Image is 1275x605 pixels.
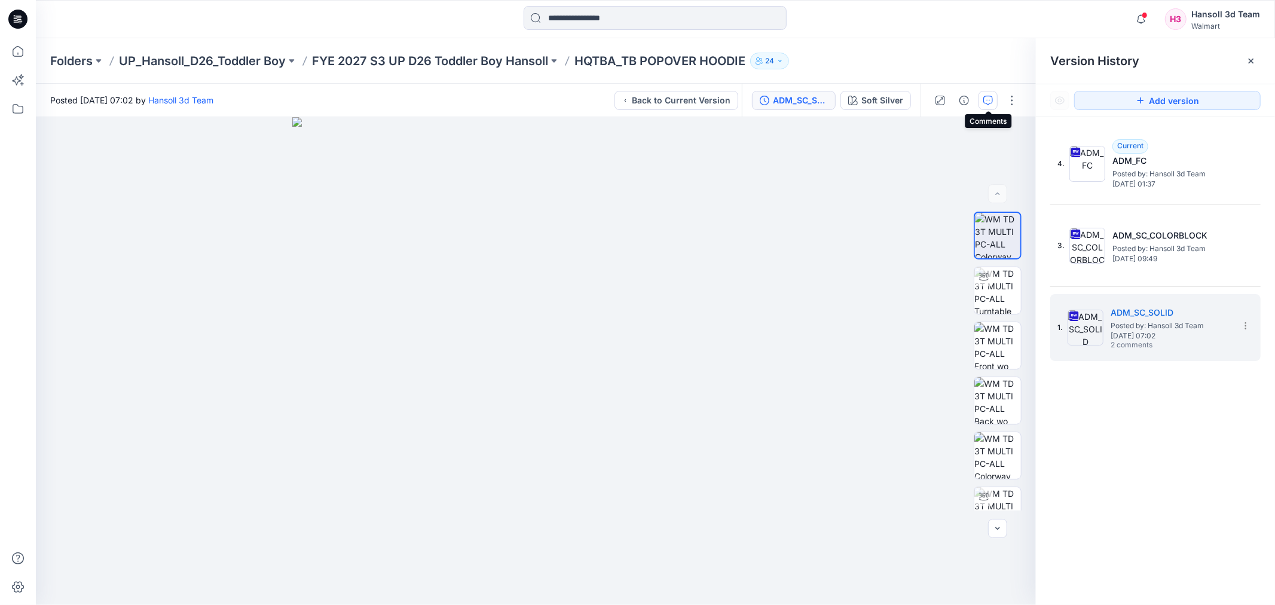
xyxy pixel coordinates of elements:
[1074,91,1261,110] button: Add version
[975,213,1020,258] img: WM TD 3T MULTI PC-ALL Colorway wo Avatar
[955,91,974,110] button: Details
[1112,228,1232,243] h5: ADM_SC_COLORBLOCK
[1057,158,1065,169] span: 4.
[1117,141,1143,150] span: Current
[1112,180,1232,188] span: [DATE] 01:37
[974,432,1021,479] img: WM TD 3T MULTI PC-ALL Colorway wo Avatar
[1111,320,1230,332] span: Posted by: Hansoll 3d Team
[840,91,911,110] button: Soft Silver
[1050,54,1139,68] span: Version History
[773,94,828,107] div: ADM_SC_SOLID
[861,94,903,107] div: Soft Silver
[1112,255,1232,263] span: [DATE] 09:49
[752,91,836,110] button: ADM_SC_SOLID
[1191,7,1260,22] div: Hansoll 3d Team
[974,487,1021,534] img: WM TD 3T MULTI PC-ALL Turntable with Avatar
[1111,305,1230,320] h5: ADM_SC_SOLID
[119,53,286,69] a: UP_Hansoll_D26_Toddler Boy
[312,53,548,69] a: FYE 2027 S3 UP D26 Toddler Boy Hansoll
[1112,243,1232,255] span: Posted by: Hansoll 3d Team
[974,322,1021,369] img: WM TD 3T MULTI PC-ALL Front wo Avatar
[148,95,213,105] a: Hansoll 3d Team
[1057,322,1063,333] span: 1.
[574,53,745,69] p: HQTBA_TB POPOVER HOODIE
[1057,240,1065,251] span: 3.
[1069,228,1105,264] img: ADM_SC_COLORBLOCK
[1111,341,1194,350] span: 2 comments
[1068,310,1103,346] img: ADM_SC_SOLID
[750,53,789,69] button: 24
[50,94,213,106] span: Posted [DATE] 07:02 by
[1069,146,1105,182] img: ADM_FC
[50,53,93,69] a: Folders
[292,117,780,605] img: eyJhbGciOiJIUzI1NiIsImtpZCI6IjAiLCJzbHQiOiJzZXMiLCJ0eXAiOiJKV1QifQ.eyJkYXRhIjp7InR5cGUiOiJzdG9yYW...
[1111,332,1230,340] span: [DATE] 07:02
[1191,22,1260,30] div: Walmart
[765,54,774,68] p: 24
[614,91,738,110] button: Back to Current Version
[974,377,1021,424] img: WM TD 3T MULTI PC-ALL Back wo Avatar
[1246,56,1256,66] button: Close
[974,267,1021,314] img: WM TD 3T MULTI PC-ALL Turntable with Avatar
[1112,154,1232,168] h5: ADM_FC
[1050,91,1069,110] button: Show Hidden Versions
[1165,8,1187,30] div: H3
[1112,168,1232,180] span: Posted by: Hansoll 3d Team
